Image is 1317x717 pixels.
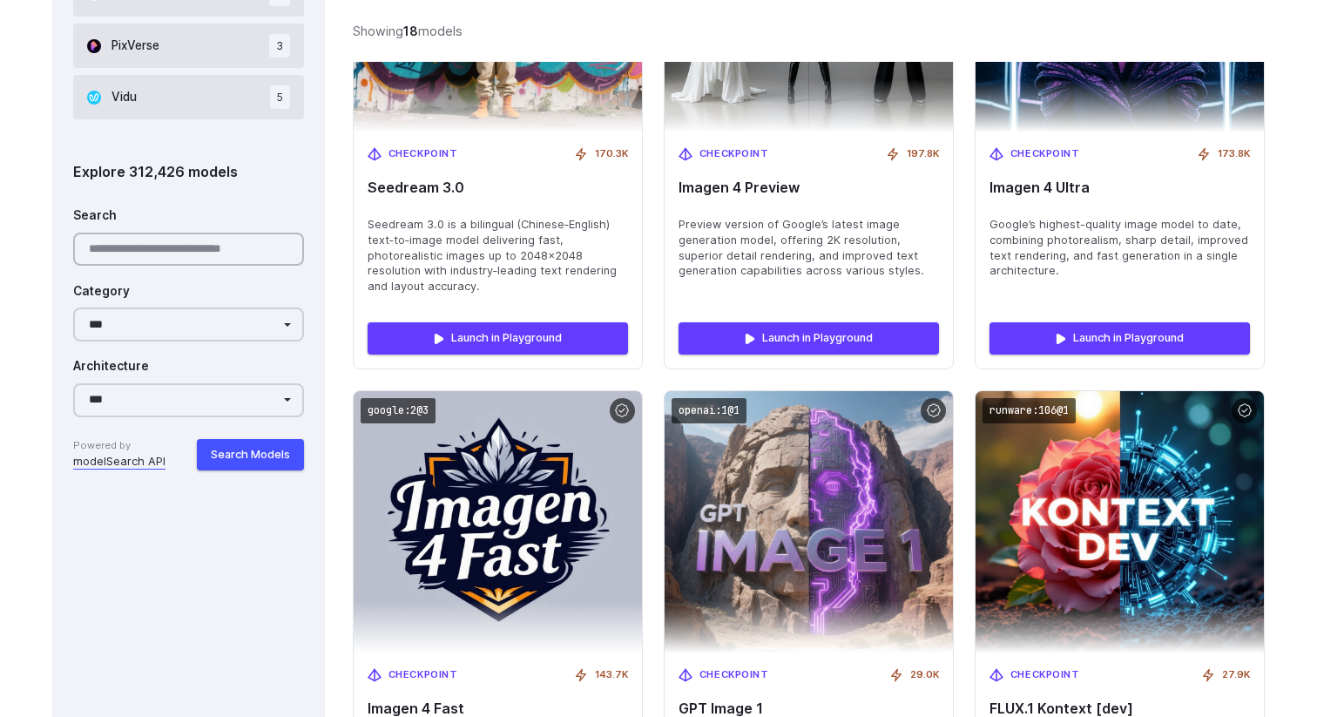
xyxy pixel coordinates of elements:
select: Category [73,308,304,342]
img: FLUX.1 Kontext [dev] [976,391,1264,653]
span: Vidu [111,88,137,107]
span: 5 [270,85,290,109]
span: Checkpoint [1010,146,1080,162]
span: Imagen 4 Fast [368,700,628,717]
a: Launch in Playground [989,322,1250,354]
input: Search [73,233,304,267]
button: Search Models [197,439,304,470]
img: Imagen 4 Fast [354,391,642,653]
label: Architecture [73,357,149,376]
span: Checkpoint [388,146,458,162]
span: Checkpoint [388,667,458,683]
div: Showing models [353,21,463,41]
span: Powered by [73,438,165,454]
span: 3 [269,34,290,57]
button: PixVerse 3 [73,24,304,68]
span: Seedream 3.0 is a bilingual (Chinese‑English) text‑to‑image model delivering fast, photorealistic... [368,217,628,295]
span: GPT Image 1 [679,700,939,717]
span: Checkpoint [699,146,769,162]
span: 29.0K [910,667,939,683]
code: google:2@3 [361,398,436,423]
label: Category [73,282,130,301]
span: Checkpoint [699,667,769,683]
code: openai:1@1 [672,398,746,423]
code: runware:106@1 [983,398,1076,423]
span: PixVerse [111,37,159,56]
a: Launch in Playground [679,322,939,354]
div: Explore 312,426 models [73,161,304,184]
span: Seedream 3.0 [368,179,628,196]
span: Preview version of Google’s latest image generation model, offering 2K resolution, superior detai... [679,217,939,280]
span: 27.9K [1222,667,1250,683]
label: Search [73,206,117,226]
span: Google’s highest-quality image model to date, combining photorealism, sharp detail, improved text... [989,217,1250,280]
span: Checkpoint [1010,667,1080,683]
a: Launch in Playground [368,322,628,354]
strong: 18 [403,24,418,38]
span: FLUX.1 Kontext [dev] [989,700,1250,717]
span: 143.7K [595,667,628,683]
select: Architecture [73,383,304,417]
img: GPT Image 1 [665,391,953,653]
button: Vidu 5 [73,75,304,119]
span: 197.8K [907,146,939,162]
span: Imagen 4 Ultra [989,179,1250,196]
span: Imagen 4 Preview [679,179,939,196]
span: 170.3K [595,146,628,162]
span: 173.8K [1218,146,1250,162]
a: modelSearch API [73,453,165,470]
